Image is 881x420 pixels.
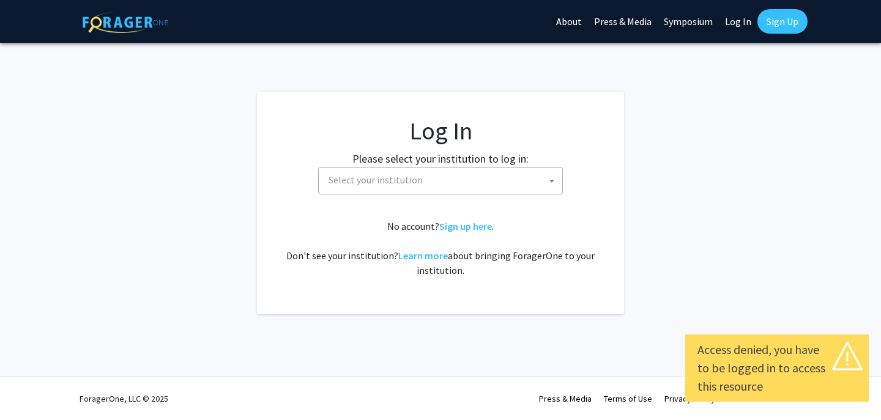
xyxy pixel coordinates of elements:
[281,219,600,278] div: No account? . Don't see your institution? about bringing ForagerOne to your institution.
[664,393,715,404] a: Privacy Policy
[318,167,563,194] span: Select your institution
[352,150,529,167] label: Please select your institution to log in:
[757,9,808,34] a: Sign Up
[604,393,652,404] a: Terms of Use
[83,12,168,33] img: ForagerOne Logo
[80,377,168,420] div: ForagerOne, LLC © 2025
[281,116,600,146] h1: Log In
[329,174,423,186] span: Select your institution
[697,341,857,396] div: Access denied, you have to be logged in to access this resource
[439,220,492,232] a: Sign up here
[398,249,448,262] a: Learn more about bringing ForagerOne to your institution
[324,168,562,193] span: Select your institution
[539,393,592,404] a: Press & Media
